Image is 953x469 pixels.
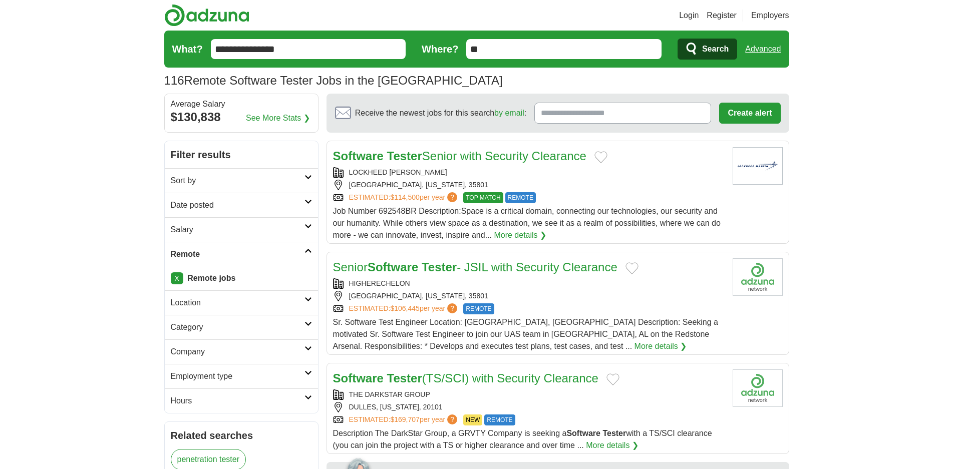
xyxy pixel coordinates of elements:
span: $106,445 [390,304,419,312]
span: $114,500 [390,193,419,201]
h2: Salary [171,224,304,236]
button: Create alert [719,103,780,124]
div: Average Salary [171,100,312,108]
a: Remote [165,242,318,266]
a: More details ❯ [494,229,546,241]
a: Register [707,10,737,22]
span: ? [447,414,457,424]
strong: Software [333,149,384,163]
a: Software Tester(TS/SCI) with Security Clearance [333,371,598,385]
a: Date posted [165,193,318,217]
span: Search [702,39,729,59]
span: $169,707 [390,415,419,423]
span: ? [447,192,457,202]
a: See More Stats ❯ [246,112,310,124]
h2: Sort by [171,175,304,187]
h2: Company [171,346,304,358]
div: [GEOGRAPHIC_DATA], [US_STATE], 35801 [333,180,725,190]
h1: Remote Software Tester Jobs in the [GEOGRAPHIC_DATA] [164,74,503,87]
a: Login [679,10,699,22]
a: Hours [165,388,318,413]
span: REMOTE [505,192,536,203]
span: Job Number 692548BR Description:Space is a critical domain, connecting our technologies, our secu... [333,207,721,239]
div: [GEOGRAPHIC_DATA], [US_STATE], 35801 [333,291,725,301]
a: X [171,272,183,284]
img: Company logo [733,369,783,407]
button: Add to favorite jobs [606,373,619,385]
a: LOCKHEED [PERSON_NAME] [349,168,447,176]
h2: Category [171,321,304,333]
strong: Tester [387,371,422,385]
h2: Location [171,297,304,309]
label: Where? [422,42,458,57]
a: Company [165,339,318,364]
span: REMOTE [484,414,515,425]
a: ESTIMATED:$106,445per year? [349,303,460,314]
span: Sr. Software Test Engineer Location: [GEOGRAPHIC_DATA], [GEOGRAPHIC_DATA] Description: Seeking a ... [333,318,718,350]
a: Advanced [745,39,781,59]
div: DULLES, [US_STATE], 20101 [333,402,725,412]
button: Add to favorite jobs [594,151,607,163]
a: Location [165,290,318,315]
h2: Remote [171,248,304,260]
img: Adzuna logo [164,4,249,27]
span: TOP MATCH [463,192,503,203]
a: Category [165,315,318,339]
span: Receive the newest jobs for this search : [355,107,526,119]
a: Employment type [165,364,318,388]
strong: Tester [387,149,422,163]
div: $130,838 [171,108,312,126]
div: HIGHERECHELON [333,278,725,289]
strong: Software [368,260,418,274]
span: REMOTE [463,303,494,314]
label: What? [172,42,203,57]
span: 116 [164,72,184,90]
a: ESTIMATED:$169,707per year? [349,414,460,425]
h2: Employment type [171,370,304,382]
a: More details ❯ [634,340,687,352]
a: Software TesterSenior with Security Clearance [333,149,586,163]
a: by email [494,109,524,117]
h2: Date posted [171,199,304,211]
a: Sort by [165,168,318,193]
a: More details ❯ [586,439,639,451]
a: SeniorSoftware Tester- JSIL with Security Clearance [333,260,617,274]
strong: Tester [422,260,457,274]
a: Salary [165,217,318,242]
span: NEW [463,414,482,425]
span: Description The DarkStar Group, a GRVTY Company is seeking a with a TS/SCI clearance (you can joi... [333,429,712,449]
img: Lockheed Martin logo [733,147,783,185]
h2: Hours [171,395,304,407]
strong: Remote jobs [187,274,235,282]
h2: Related searches [171,428,312,443]
span: ? [447,303,457,313]
h2: Filter results [165,141,318,168]
strong: Software [333,371,384,385]
div: THE DARKSTAR GROUP [333,389,725,400]
strong: Tester [602,429,626,437]
img: Company logo [733,258,783,296]
a: ESTIMATED:$114,500per year? [349,192,460,203]
strong: Software [566,429,600,437]
a: Employers [751,10,789,22]
button: Add to favorite jobs [625,262,639,274]
button: Search [678,39,737,60]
